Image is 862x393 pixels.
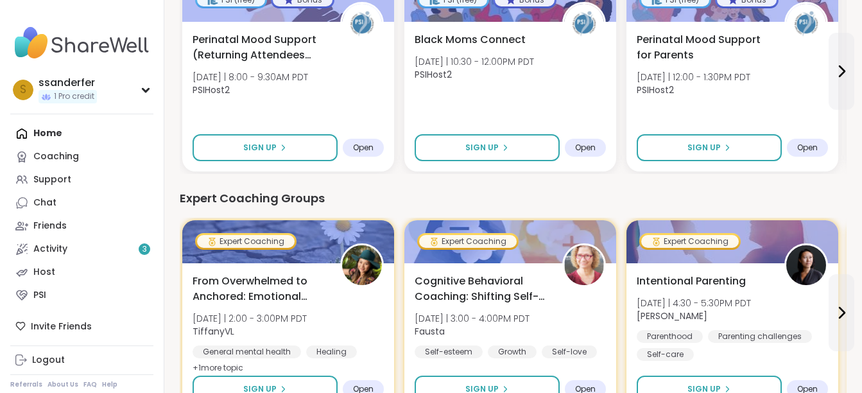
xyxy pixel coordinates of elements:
[10,21,153,65] img: ShareWell Nav Logo
[415,325,445,338] b: Fausta
[193,32,326,63] span: Perinatal Mood Support (Returning Attendees Only)
[33,220,67,232] div: Friends
[465,142,499,153] span: Sign Up
[83,380,97,389] a: FAQ
[415,345,483,358] div: Self-esteem
[637,274,746,289] span: Intentional Parenting
[193,134,338,161] button: Sign Up
[193,325,234,338] b: TiffanyVL
[10,168,153,191] a: Support
[33,197,56,209] div: Chat
[342,4,382,44] img: PSIHost2
[20,82,26,98] span: s
[54,91,94,102] span: 1 Pro credit
[33,289,46,302] div: PSI
[687,142,721,153] span: Sign Up
[10,261,153,284] a: Host
[353,143,374,153] span: Open
[786,245,826,285] img: Natasha
[488,345,537,358] div: Growth
[102,380,117,389] a: Help
[564,245,604,285] img: Fausta
[180,189,847,207] div: Expert Coaching Groups
[193,83,230,96] b: PSIHost2
[637,330,703,343] div: Parenthood
[32,354,65,367] div: Logout
[10,284,153,307] a: PSI
[47,380,78,389] a: About Us
[415,55,534,68] span: [DATE] | 10:30 - 12:00PM PDT
[797,143,818,153] span: Open
[33,173,71,186] div: Support
[193,345,301,358] div: General mental health
[415,312,530,325] span: [DATE] | 3:00 - 4:00PM PDT
[575,143,596,153] span: Open
[637,83,674,96] b: PSIHost2
[10,349,153,372] a: Logout
[10,191,153,214] a: Chat
[39,76,97,90] div: ssanderfer
[10,315,153,338] div: Invite Friends
[708,330,812,343] div: Parenting challenges
[542,345,597,358] div: Self-love
[243,142,277,153] span: Sign Up
[197,235,295,248] div: Expert Coaching
[193,312,307,325] span: [DATE] | 2:00 - 3:00PM PDT
[419,235,517,248] div: Expert Coaching
[33,243,67,256] div: Activity
[415,134,560,161] button: Sign Up
[342,245,382,285] img: TiffanyVL
[10,380,42,389] a: Referrals
[10,238,153,261] a: Activity3
[637,348,694,361] div: Self-care
[193,71,308,83] span: [DATE] | 8:00 - 9:30AM PDT
[415,274,548,304] span: Cognitive Behavioral Coaching: Shifting Self-Talk
[10,214,153,238] a: Friends
[33,150,79,163] div: Coaching
[786,4,826,44] img: PSIHost2
[415,68,452,81] b: PSIHost2
[564,4,604,44] img: PSIHost2
[637,134,782,161] button: Sign Up
[637,297,751,310] span: [DATE] | 4:30 - 5:30PM PDT
[415,32,526,48] span: Black Moms Connect
[306,345,357,358] div: Healing
[637,71,750,83] span: [DATE] | 12:00 - 1:30PM PDT
[193,274,326,304] span: From Overwhelmed to Anchored: Emotional Regulation
[641,235,739,248] div: Expert Coaching
[33,266,55,279] div: Host
[142,244,147,255] span: 3
[637,310,707,322] b: [PERSON_NAME]
[637,32,770,63] span: Perinatal Mood Support for Parents
[10,145,153,168] a: Coaching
